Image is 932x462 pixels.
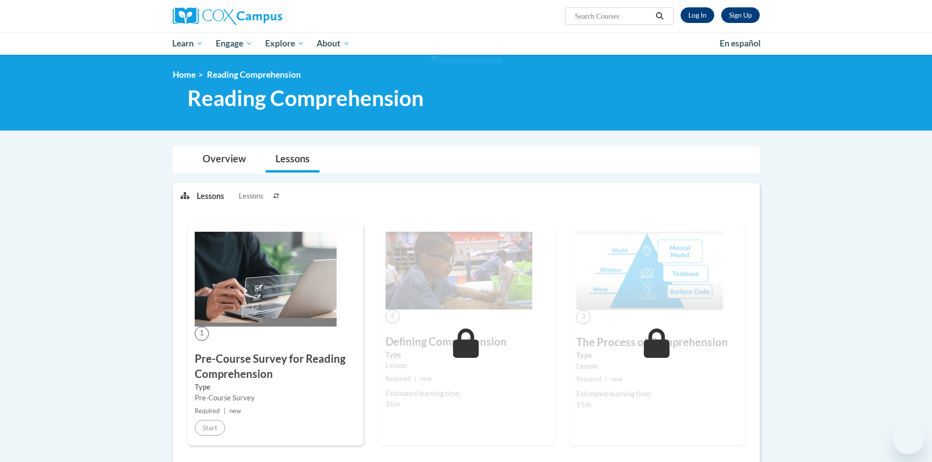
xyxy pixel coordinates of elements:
span: Learn [172,38,203,49]
span: Reading Comprehension [187,85,424,111]
span: 2 [386,309,400,324]
div: Estimated learning time: [576,389,738,399]
iframe: Button to launch messaging window [893,423,924,454]
img: Course Image [386,232,532,309]
div: Lesson [386,360,547,371]
span: Engage [216,38,252,49]
img: Course Image [195,232,337,327]
label: Type [576,350,738,361]
span: Required [195,407,220,415]
span: 3 [576,310,591,324]
button: Start [195,420,225,436]
a: About [310,32,356,55]
span: Required [386,375,410,382]
h3: Defining Comprehension [386,334,547,350]
input: Search Courses [574,10,652,22]
span: About [317,38,350,49]
span: new [229,407,241,415]
a: Engage [209,32,259,55]
div: Estimated learning time: [386,388,547,399]
label: Type [195,382,356,393]
span: new [420,375,432,382]
span: 15m [576,400,591,409]
span: Reading Comprehension [207,69,301,80]
img: Section background [432,55,501,66]
h3: Pre-Course Survey for Reading Comprehension [195,352,356,382]
a: Home [173,69,196,80]
a: Register [721,7,760,23]
div: Main menu [158,32,774,55]
span: 1 [195,327,209,341]
span: 10m [386,400,400,408]
p: Lessons [197,191,224,201]
a: Explore [259,32,311,55]
a: Learn [166,32,210,55]
label: Type [386,350,547,360]
h3: The Process of Comprehension [576,335,738,350]
span: Explore [265,38,304,49]
span: | [605,375,607,383]
span: | [414,375,416,382]
span: Lessons [239,191,263,201]
span: Required [576,375,601,383]
div: Pre-Course Survey [195,393,356,403]
a: Log In [681,7,714,23]
a: Overview [193,147,256,173]
img: Cox Campus [173,7,282,25]
a: Lessons [266,147,319,173]
button: Search [652,10,667,22]
a: Cox Campus [173,7,359,25]
div: Lesson [576,361,738,372]
span: new [611,375,623,383]
span: | [224,407,226,415]
span: En español [720,38,761,48]
a: En español [713,33,767,54]
img: Course Image [576,232,723,310]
